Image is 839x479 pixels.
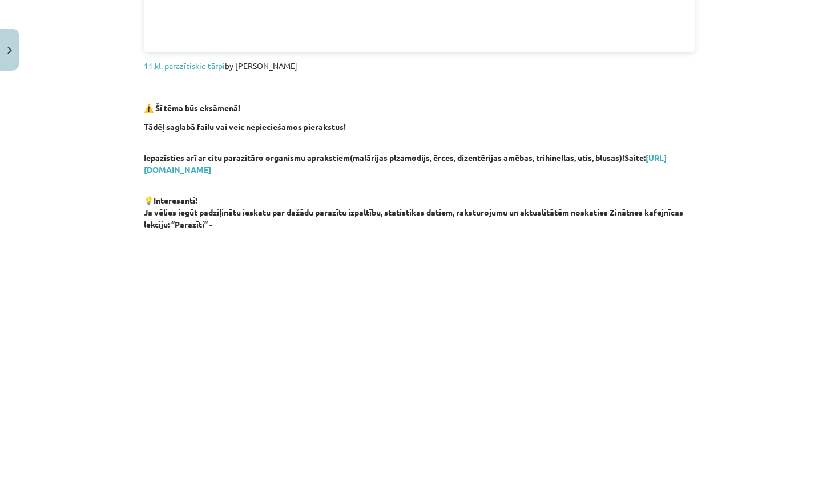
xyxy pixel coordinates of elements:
strong: Tādēļ saglabā failu vai veic nepieciešamos pierakstus! [144,121,346,132]
img: icon-close-lesson-0947bae3869378f0d4975bcd49f059093ad1ed9edebbc8119c70593378902aed.svg [7,47,12,54]
strong: ⚠️ Šī tēma būs eksāmenā! [144,103,240,113]
p: by [PERSON_NAME] [144,60,695,72]
a: 11.kl. parazītiskie tārpi [144,60,225,71]
strong: Iepazīsties arī ar citu parazitāro organismu aprakstiem(malārijas plzamodijs, ērces, dizentērijas... [144,152,667,174]
strong: 💡Interesanti! Ja vēlies iegūt padziļinātu ieskatu par dažādu parazītu izpaltību, statistikas dati... [144,195,683,229]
